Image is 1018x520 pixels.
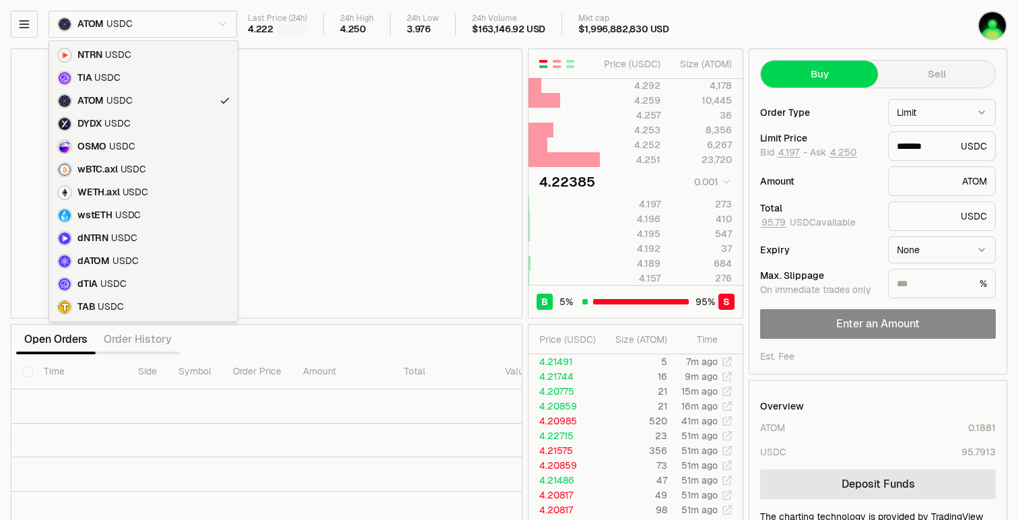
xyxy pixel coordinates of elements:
[59,301,71,313] img: TAB Logo
[59,255,71,267] img: dATOM Logo
[115,209,141,222] span: USDC
[77,118,102,130] span: DYDX
[59,164,71,176] img: wBTC.axl Logo
[94,72,120,84] span: USDC
[121,164,146,176] span: USDC
[109,141,135,153] span: USDC
[77,255,110,267] span: dATOM
[111,232,137,245] span: USDC
[77,164,118,176] span: wBTC.axl
[77,232,108,245] span: dNTRN
[77,141,106,153] span: OSMO
[77,209,112,222] span: wstETH
[77,301,95,313] span: TAB
[59,187,71,199] img: WETH.axl Logo
[100,278,126,290] span: USDC
[59,49,71,61] img: NTRN Logo
[59,72,71,84] img: TIA Logo
[112,255,138,267] span: USDC
[105,49,131,61] span: USDC
[104,118,130,130] span: USDC
[59,95,71,107] img: ATOM Logo
[98,301,123,313] span: USDC
[59,278,71,290] img: dTIA Logo
[77,278,98,290] span: dTIA
[77,95,104,107] span: ATOM
[123,187,148,199] span: USDC
[77,187,120,199] span: WETH.axl
[106,95,132,107] span: USDC
[59,232,71,245] img: dNTRN Logo
[77,72,92,84] span: TIA
[59,209,71,222] img: wstETH Logo
[77,49,102,61] span: NTRN
[59,118,71,130] img: DYDX Logo
[59,141,71,153] img: OSMO Logo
